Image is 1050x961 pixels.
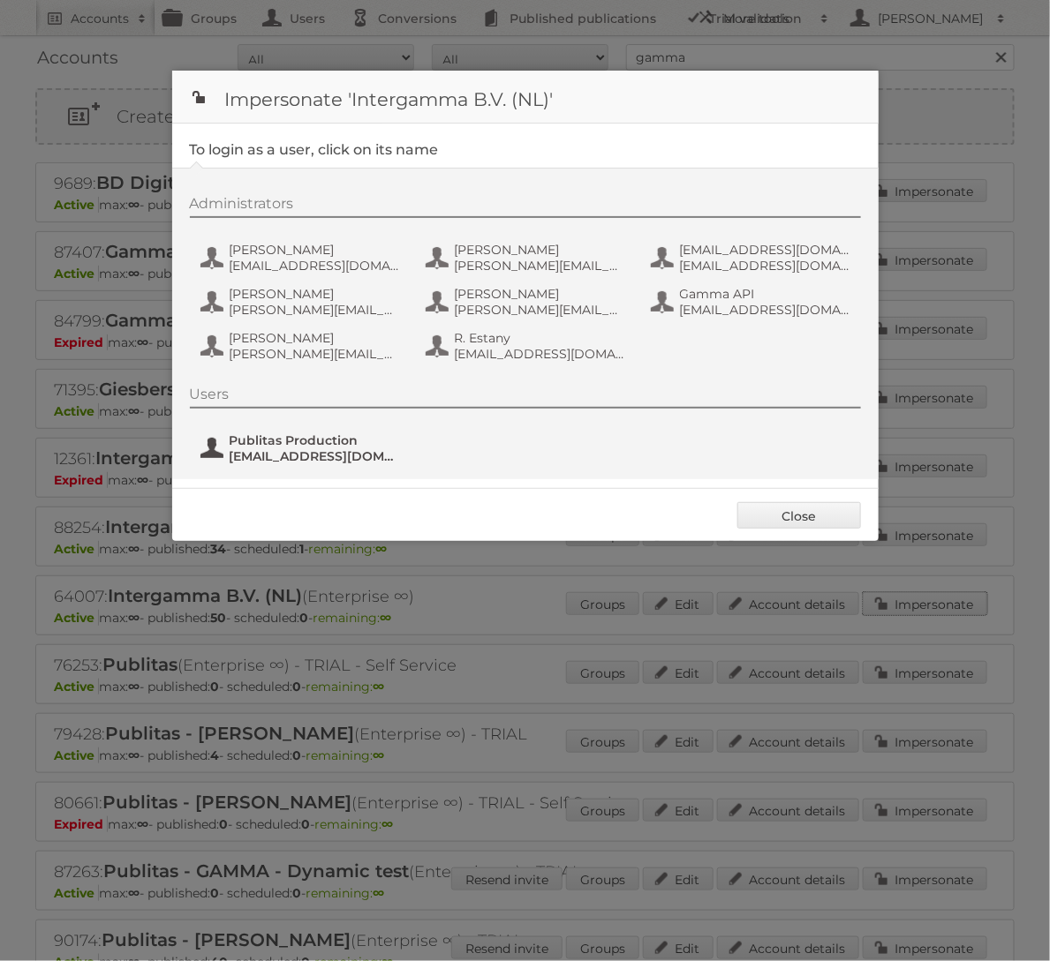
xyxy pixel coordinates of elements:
span: [EMAIL_ADDRESS][DOMAIN_NAME] [680,242,851,258]
span: R. Estany [455,330,626,346]
button: [PERSON_NAME] [PERSON_NAME][EMAIL_ADDRESS][DOMAIN_NAME] [424,284,631,319]
span: [PERSON_NAME] [455,286,626,302]
span: [PERSON_NAME][EMAIL_ADDRESS][DOMAIN_NAME] [230,302,401,318]
button: [PERSON_NAME] [EMAIL_ADDRESS][DOMAIN_NAME] [199,240,406,275]
button: Publitas Production [EMAIL_ADDRESS][DOMAIN_NAME] [199,431,406,466]
button: [PERSON_NAME] [PERSON_NAME][EMAIL_ADDRESS][DOMAIN_NAME] [199,328,406,364]
span: Gamma API [680,286,851,302]
span: [PERSON_NAME][EMAIL_ADDRESS][DOMAIN_NAME] [455,302,626,318]
button: R. Estany [EMAIL_ADDRESS][DOMAIN_NAME] [424,328,631,364]
span: [PERSON_NAME][EMAIL_ADDRESS][DOMAIN_NAME] [455,258,626,274]
div: Administrators [190,195,861,218]
span: [EMAIL_ADDRESS][DOMAIN_NAME] [680,302,851,318]
span: [PERSON_NAME] [230,330,401,346]
h1: Impersonate 'Intergamma B.V. (NL)' [172,71,879,124]
button: [EMAIL_ADDRESS][DOMAIN_NAME] [EMAIL_ADDRESS][DOMAIN_NAME] [649,240,857,275]
span: [PERSON_NAME] [230,286,401,302]
button: [PERSON_NAME] [PERSON_NAME][EMAIL_ADDRESS][DOMAIN_NAME] [424,240,631,275]
span: [PERSON_NAME] [230,242,401,258]
legend: To login as a user, click on its name [190,141,439,158]
span: Publitas Production [230,432,401,448]
span: [EMAIL_ADDRESS][DOMAIN_NAME] [230,448,401,464]
span: [EMAIL_ADDRESS][DOMAIN_NAME] [230,258,401,274]
span: [PERSON_NAME][EMAIL_ADDRESS][DOMAIN_NAME] [230,346,401,362]
span: [EMAIL_ADDRESS][DOMAIN_NAME] [455,346,626,362]
div: Users [190,386,861,409]
span: [PERSON_NAME] [455,242,626,258]
span: [EMAIL_ADDRESS][DOMAIN_NAME] [680,258,851,274]
button: Gamma API [EMAIL_ADDRESS][DOMAIN_NAME] [649,284,857,319]
a: Close [737,502,861,529]
button: [PERSON_NAME] [PERSON_NAME][EMAIL_ADDRESS][DOMAIN_NAME] [199,284,406,319]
